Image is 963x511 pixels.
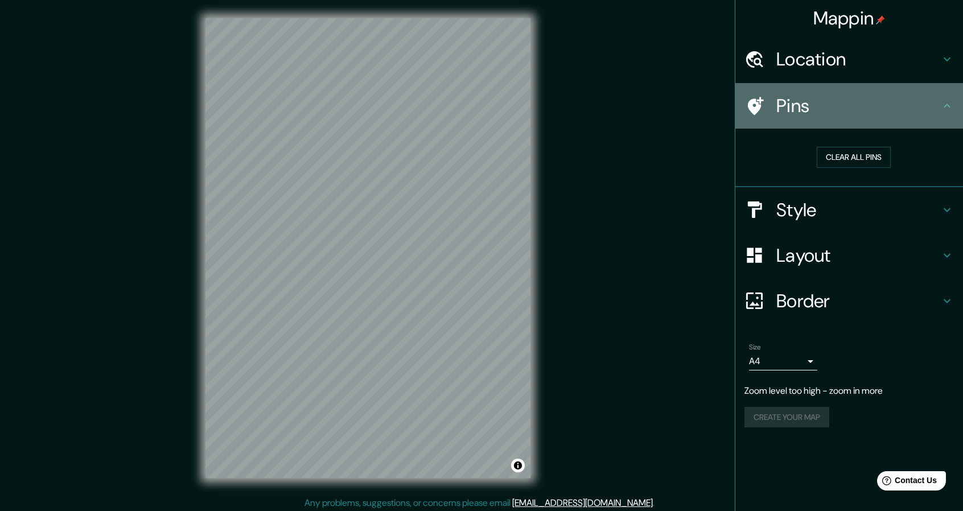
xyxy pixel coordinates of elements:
img: pin-icon.png [876,15,885,24]
div: Style [735,187,963,233]
div: . [656,496,659,510]
div: Pins [735,83,963,129]
canvas: Map [205,18,530,478]
div: Border [735,278,963,324]
button: Toggle attribution [511,459,525,472]
div: Location [735,36,963,82]
button: Clear all pins [817,147,891,168]
h4: Location [776,48,940,71]
h4: Mappin [813,7,886,30]
a: [EMAIL_ADDRESS][DOMAIN_NAME] [512,497,653,509]
p: Zoom level too high - zoom in more [744,384,954,398]
h4: Style [776,199,940,221]
h4: Layout [776,244,940,267]
h4: Border [776,290,940,312]
h4: Pins [776,94,940,117]
div: . [655,496,656,510]
label: Size [749,342,761,352]
div: A4 [749,352,817,370]
div: Layout [735,233,963,278]
p: Any problems, suggestions, or concerns please email . [304,496,655,510]
iframe: Help widget launcher [862,467,950,498]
